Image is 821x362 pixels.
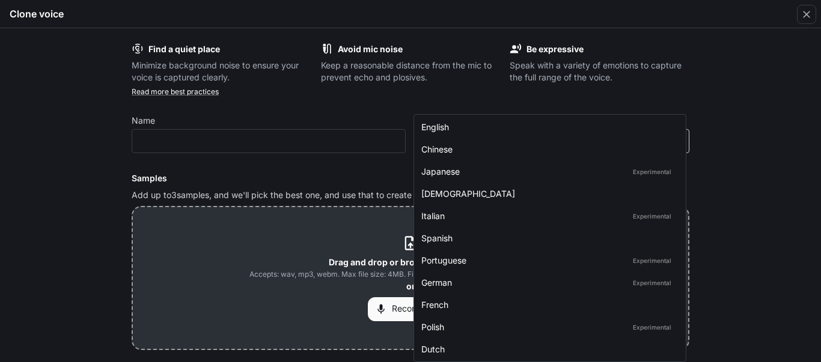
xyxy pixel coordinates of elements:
div: [DEMOGRAPHIC_DATA] [421,187,674,200]
div: Japanese [421,165,674,178]
div: English [421,121,674,133]
p: Experimental [630,211,674,222]
div: Chinese [421,143,674,155]
p: Experimental [630,255,674,266]
div: German [421,276,674,289]
p: Experimental [630,322,674,333]
div: French [421,298,674,311]
div: Spanish [421,232,674,244]
div: Polish [421,321,674,333]
div: Dutch [421,343,674,355]
div: Italian [421,210,674,222]
div: Portuguese [421,254,674,267]
p: Experimental [630,166,674,177]
p: Experimental [630,277,674,288]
